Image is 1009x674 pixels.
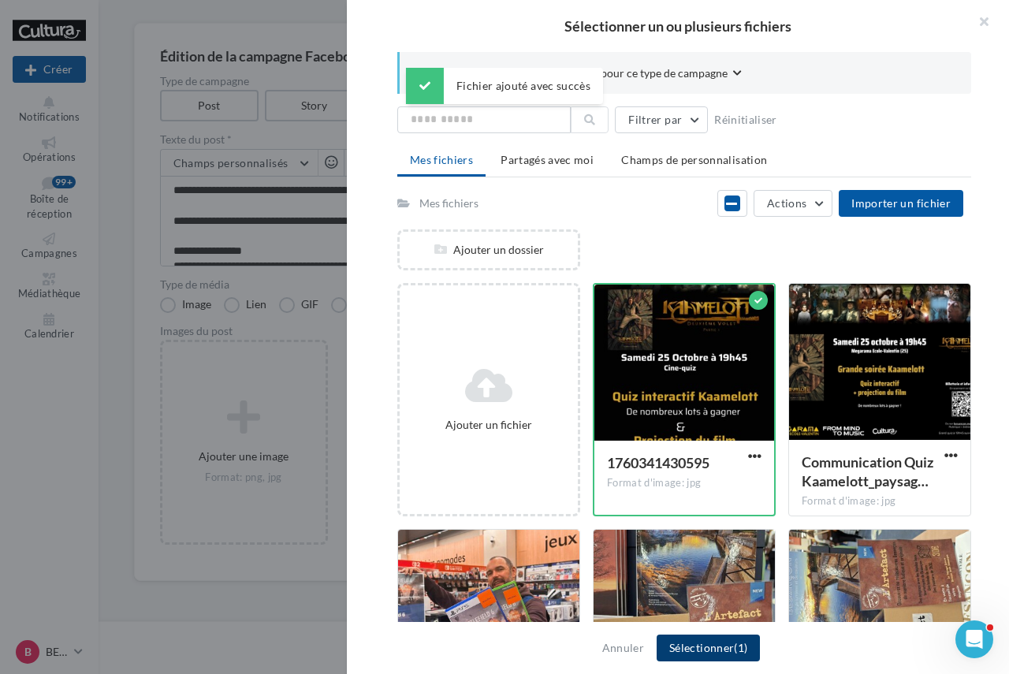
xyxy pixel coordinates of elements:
div: Fichier ajouté avec succès [406,68,603,104]
span: Champs de personnalisation [621,153,767,166]
div: Format d'image: jpg [607,476,761,490]
button: Sélectionner(1) [657,635,760,661]
span: Mes fichiers [410,153,473,166]
div: Ajouter un fichier [406,417,572,433]
div: Mes fichiers [419,195,478,211]
span: Communication Quiz Kaamelott_paysage_V4_page-0001 [802,453,933,490]
div: Format d'image: jpg [802,494,958,508]
span: Partagés avec moi [501,153,594,166]
span: 1760341430595 [607,454,709,471]
div: Ajouter un dossier [400,242,578,258]
span: (1) [734,641,747,654]
button: Importer un fichier [839,190,963,217]
button: Filtrer par [615,106,708,133]
button: Actions [754,190,832,217]
span: Actions [767,196,806,210]
button: Consulter les contraintes attendues pour ce type de campagne [425,65,742,84]
button: Réinitialiser [708,110,784,129]
h2: Sélectionner un ou plusieurs fichiers [372,19,984,33]
span: Consulter les contraintes attendues pour ce type de campagne [425,65,728,81]
span: Importer un fichier [851,196,951,210]
iframe: Intercom live chat [955,620,993,658]
button: Annuler [596,639,650,657]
